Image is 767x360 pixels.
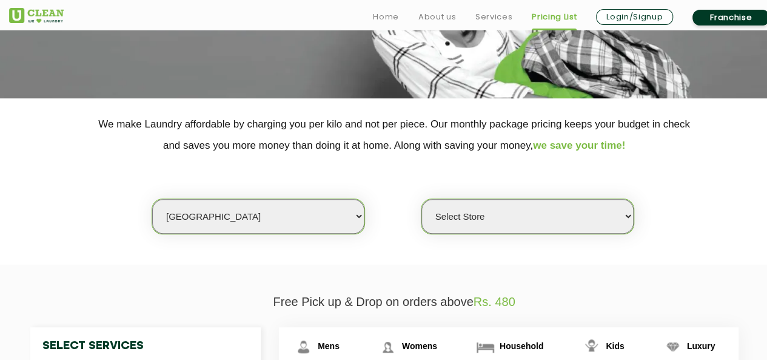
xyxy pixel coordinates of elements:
span: we save your time! [533,140,625,151]
img: Kids [581,336,602,358]
img: Mens [293,336,314,358]
img: Luxury [662,336,683,358]
a: Login/Signup [596,9,673,25]
span: Household [500,341,543,351]
span: Luxury [687,341,715,351]
span: Kids [606,341,624,351]
a: Home [373,10,399,24]
img: Household [475,336,496,358]
span: Rs. 480 [474,295,515,308]
img: Womens [377,336,398,358]
a: About us [418,10,456,24]
img: UClean Laundry and Dry Cleaning [9,8,64,23]
a: Services [475,10,512,24]
span: Mens [318,341,340,351]
span: Womens [402,341,437,351]
a: Pricing List [532,10,577,24]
